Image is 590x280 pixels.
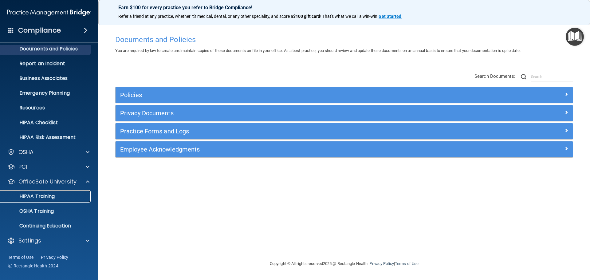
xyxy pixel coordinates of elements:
img: PMB logo [7,6,91,19]
span: You are required by law to create and maintain copies of these documents on file in your office. ... [115,48,521,53]
a: Practice Forms and Logs [120,126,568,136]
a: OSHA [7,148,89,156]
p: Resources [4,105,88,111]
div: Copyright © All rights reserved 2025 @ Rectangle Health | | [232,254,456,274]
h5: Policies [120,92,454,98]
a: Employee Acknowledgments [120,144,568,154]
h5: Employee Acknowledgments [120,146,454,153]
p: OSHA [18,148,34,156]
p: Business Associates [4,75,88,81]
a: Policies [120,90,568,100]
button: Open Resource Center [566,28,584,46]
strong: Get Started [379,14,401,19]
p: Documents and Policies [4,46,88,52]
p: Settings [18,237,41,244]
h4: Documents and Policies [115,36,573,44]
h5: Privacy Documents [120,110,454,116]
a: Settings [7,237,89,244]
p: HIPAA Risk Assessment [4,134,88,140]
h4: Compliance [18,26,61,35]
span: ! That's what we call a win-win. [320,14,379,19]
p: Emergency Planning [4,90,88,96]
p: Earn $100 for every practice you refer to Bridge Compliance! [118,5,570,10]
p: HIPAA Training [4,193,55,199]
span: Ⓒ Rectangle Health 2024 [8,263,58,269]
p: Continuing Education [4,223,88,229]
a: Privacy Policy [369,261,394,266]
a: Terms of Use [8,254,33,260]
p: OSHA Training [4,208,54,214]
h5: Practice Forms and Logs [120,128,454,135]
span: Refer a friend at any practice, whether it's medical, dental, or any other speciality, and score a [118,14,293,19]
a: OfficeSafe University [7,178,89,185]
strong: $100 gift card [293,14,320,19]
p: Report an Incident [4,61,88,67]
a: Terms of Use [395,261,419,266]
input: Search [531,72,573,81]
a: PCI [7,163,89,171]
p: PCI [18,163,27,171]
a: Privacy Policy [41,254,69,260]
a: Get Started [379,14,402,19]
p: HIPAA Checklist [4,120,88,126]
img: ic-search.3b580494.png [521,74,526,80]
a: Privacy Documents [120,108,568,118]
p: OfficeSafe University [18,178,77,185]
span: Search Documents: [474,73,515,79]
